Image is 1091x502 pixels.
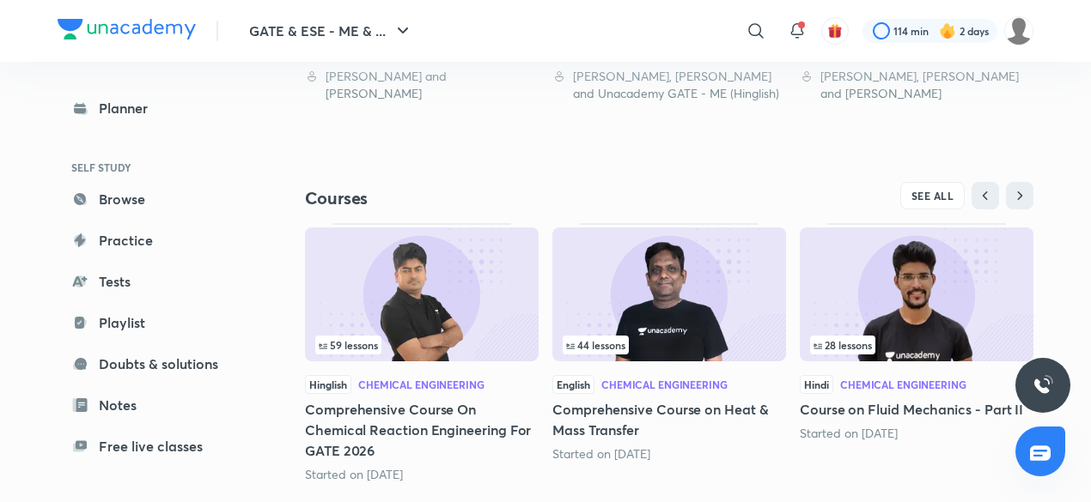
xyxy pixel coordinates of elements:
div: Chemical Engineering [358,379,485,390]
a: Practice [58,223,257,257]
div: infocontainer [810,336,1023,354]
img: Company Logo [58,19,196,39]
div: Comprehensive Course on Heat & Mass Transfer [552,223,786,462]
a: Tests [58,264,257,299]
a: Playlist [58,305,257,340]
img: Thumbnail [305,227,539,361]
div: infosection [315,336,528,354]
div: left [315,336,528,354]
div: Started on Aug 4 [552,445,786,463]
span: English [552,375,594,394]
div: Started on Aug 13 [305,466,539,483]
h6: SELF STUDY [58,153,257,182]
img: avatar [827,23,843,39]
div: Chemical Engineering [601,379,728,390]
div: infocontainer [315,336,528,354]
div: infosection [810,336,1023,354]
div: Started on Jul 31 [800,425,1033,442]
div: Devendra Poonia and Ankur Bansal [305,68,539,102]
a: Doubts & solutions [58,347,257,381]
a: Company Logo [58,19,196,44]
button: avatar [821,17,849,45]
h5: Comprehensive Course on Heat & Mass Transfer [552,399,786,440]
a: Free live classes [58,429,257,463]
div: Deepraj Chandrakar, S K Mondal and Unacademy GATE - ME (Hinglish) [552,68,786,102]
div: left [810,336,1023,354]
button: GATE & ESE - ME & ... [239,14,424,48]
h5: Comprehensive Course On Chemical Reaction Engineering For GATE 2026 [305,399,539,461]
h4: Courses [305,187,669,209]
div: Comprehensive Course On Chemical Reaction Engineering For GATE 2026 [305,223,539,482]
a: Planner [58,91,257,125]
span: Hinglish [305,375,351,394]
img: Thumbnail [552,227,786,361]
div: Chemical Engineering [840,379,966,390]
a: Notes [58,388,257,422]
span: 28 lessons [814,340,872,350]
span: SEE ALL [911,190,954,202]
span: 44 lessons [566,340,625,350]
img: Gungun [1004,16,1033,45]
h5: Course on Fluid Mechanics - Part II [800,399,1033,420]
img: streak [939,22,956,39]
div: infosection [563,336,776,354]
button: SEE ALL [900,182,966,209]
a: Browse [58,182,257,216]
div: Devendra Poonia, Ankur Bansal and Ankush Gupta [800,68,1033,102]
div: infocontainer [563,336,776,354]
div: Course on Fluid Mechanics - Part II [800,223,1033,441]
img: Thumbnail [800,227,1033,361]
img: ttu [1033,375,1053,396]
div: left [563,336,776,354]
span: 59 lessons [319,340,378,350]
span: Hindi [800,375,833,394]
